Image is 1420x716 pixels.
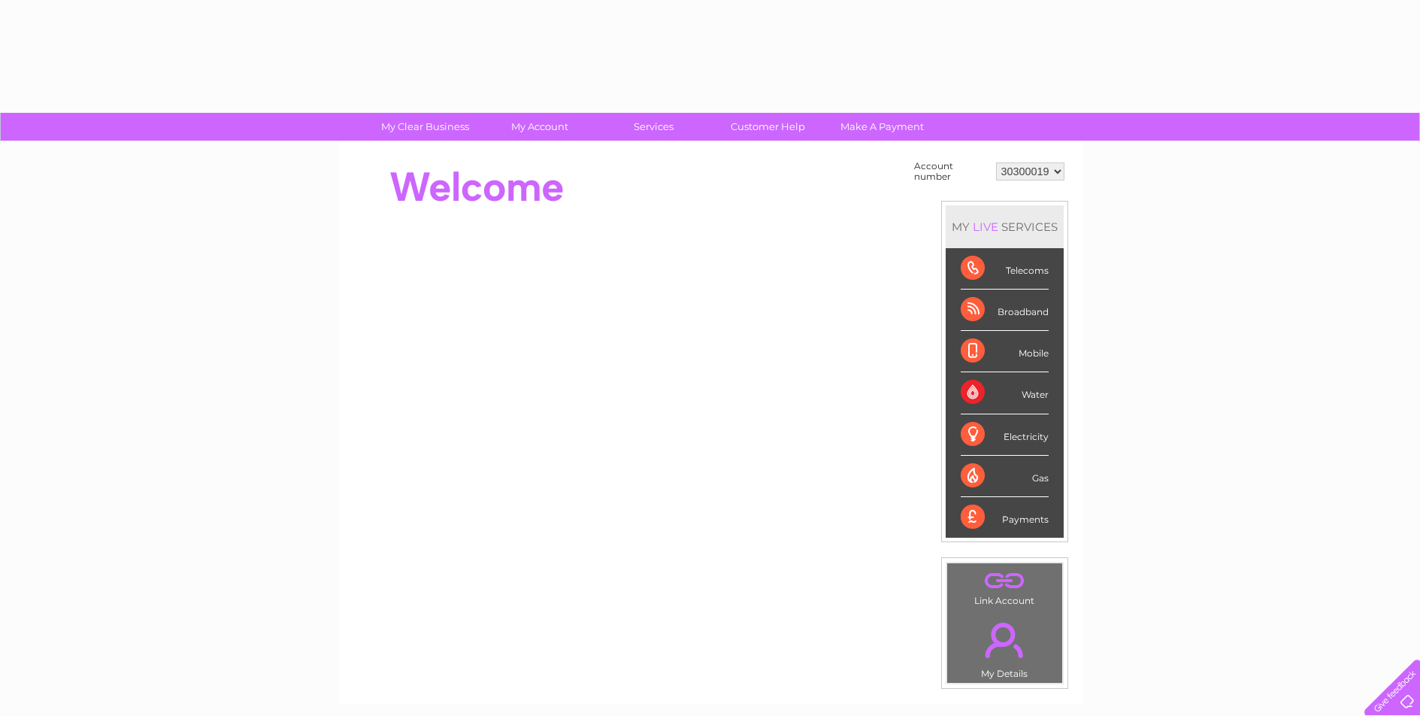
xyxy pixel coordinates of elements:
div: Electricity [961,414,1049,456]
div: Telecoms [961,248,1049,290]
div: Mobile [961,331,1049,372]
div: LIVE [970,220,1001,234]
a: Services [592,113,716,141]
div: MY SERVICES [946,205,1064,248]
div: Gas [961,456,1049,497]
div: Broadband [961,290,1049,331]
td: My Details [946,610,1063,684]
a: Customer Help [706,113,830,141]
a: . [951,567,1058,593]
a: My Clear Business [363,113,487,141]
a: . [951,614,1058,666]
td: Link Account [946,563,1063,610]
a: My Account [477,113,601,141]
td: Account number [910,157,992,186]
div: Water [961,372,1049,414]
a: Make A Payment [820,113,944,141]
div: Payments [961,497,1049,538]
